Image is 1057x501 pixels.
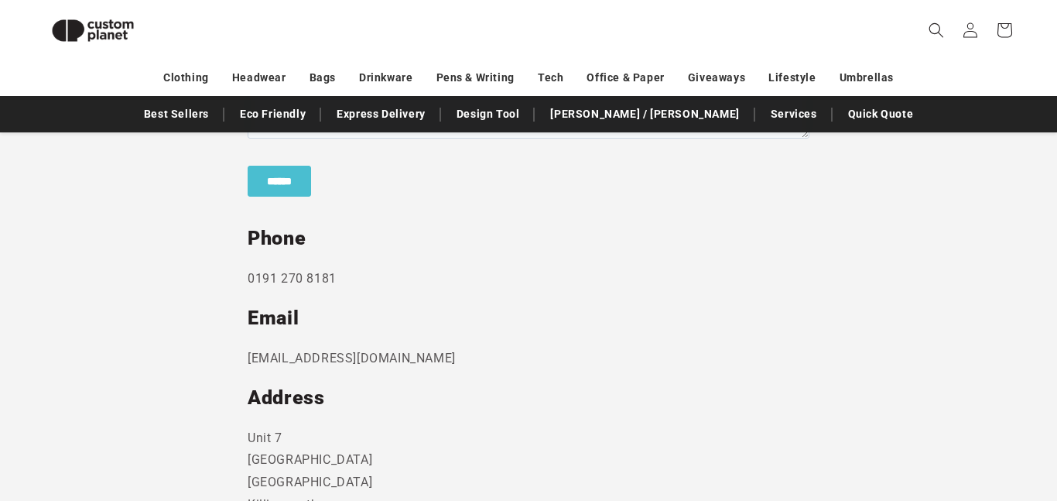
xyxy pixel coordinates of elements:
[248,306,809,331] h2: Email
[310,64,336,91] a: Bags
[840,64,894,91] a: Umbrellas
[840,101,922,128] a: Quick Quote
[800,334,1057,501] iframe: Chat Widget
[248,268,809,290] p: 0191 270 8181
[436,64,515,91] a: Pens & Writing
[232,101,313,128] a: Eco Friendly
[329,101,433,128] a: Express Delivery
[538,64,563,91] a: Tech
[359,64,412,91] a: Drinkware
[248,226,809,251] h2: Phone
[39,6,147,55] img: Custom Planet
[768,64,816,91] a: Lifestyle
[542,101,747,128] a: [PERSON_NAME] / [PERSON_NAME]
[688,64,745,91] a: Giveaways
[248,386,809,410] h2: Address
[449,101,528,128] a: Design Tool
[248,348,809,370] p: [EMAIL_ADDRESS][DOMAIN_NAME]
[232,64,286,91] a: Headwear
[919,13,953,47] summary: Search
[163,64,209,91] a: Clothing
[763,101,825,128] a: Services
[587,64,664,91] a: Office & Paper
[136,101,217,128] a: Best Sellers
